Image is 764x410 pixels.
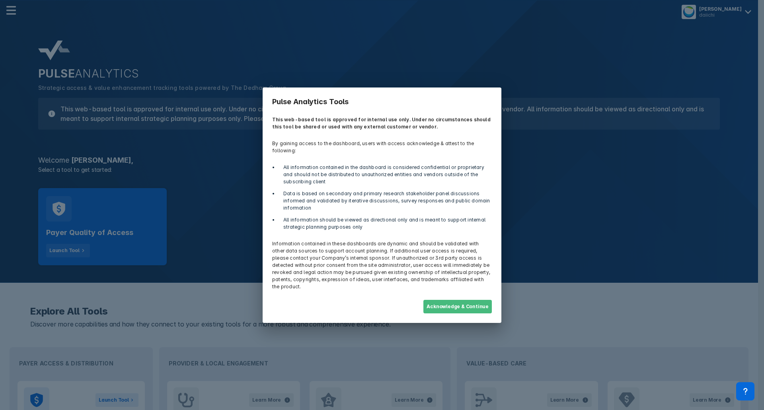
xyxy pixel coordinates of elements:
li: All information should be viewed as directional only and is meant to support internal strategic p... [279,216,492,231]
p: Information contained in these dashboards are dynamic and should be validated with other data sou... [267,235,497,295]
p: By gaining access to the dashboard, users with access acknowledge & attest to the following: [267,135,497,159]
li: All information contained in the dashboard is considered confidential or proprietary and should n... [279,164,492,185]
div: Contact Support [736,382,754,400]
li: Data is based on secondary and primary research stakeholder panel discussions informed and valida... [279,190,492,212]
button: Acknowledge & Continue [423,300,492,313]
h3: Pulse Analytics Tools [267,92,497,111]
p: This web-based tool is approved for internal use only. Under no circumstances should this tool be... [267,111,497,135]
